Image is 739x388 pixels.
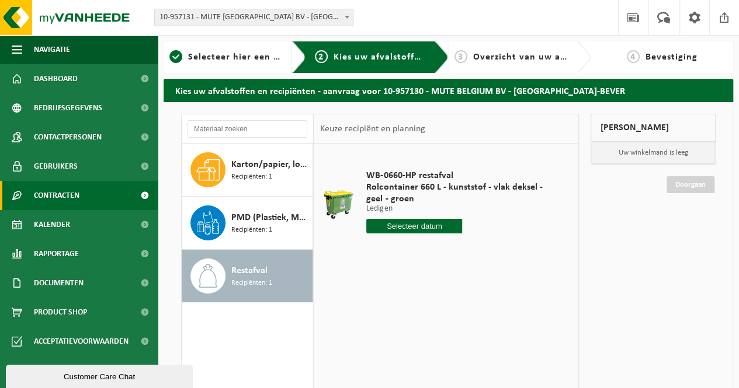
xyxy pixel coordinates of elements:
[231,225,272,236] span: Recipiënten: 1
[231,158,310,172] span: Karton/papier, los (bedrijven)
[188,120,307,138] input: Materiaal zoeken
[34,268,84,298] span: Documenten
[169,50,182,63] span: 1
[34,152,78,181] span: Gebruikers
[231,172,272,183] span: Recipiënten: 1
[34,210,70,239] span: Kalender
[188,53,314,62] span: Selecteer hier een vestiging
[231,264,268,278] span: Restafval
[34,298,87,327] span: Product Shop
[34,123,102,152] span: Contactpersonen
[231,211,310,225] span: PMD (Plastiek, Metaal, Drankkartons) (bedrijven)
[314,114,431,144] div: Keuze recipiënt en planning
[34,35,70,64] span: Navigatie
[366,170,558,181] span: WB-0660-HP restafval
[34,93,102,123] span: Bedrijfsgegevens
[169,50,283,64] a: 1Selecteer hier een vestiging
[473,53,596,62] span: Overzicht van uw aanvraag
[34,239,79,268] span: Rapportage
[154,9,353,26] span: 10-957131 - MUTE BELGIUM BV - BRUXELLES
[334,53,494,62] span: Kies uw afvalstoffen en recipiënten
[34,64,78,93] span: Dashboard
[231,278,272,289] span: Recipiënten: 1
[34,181,79,210] span: Contracten
[627,50,640,63] span: 4
[182,197,313,250] button: PMD (Plastiek, Metaal, Drankkartons) (bedrijven) Recipiënten: 1
[591,142,715,164] p: Uw winkelmand is leeg
[315,50,328,63] span: 2
[182,250,313,302] button: Restafval Recipiënten: 1
[591,114,716,142] div: [PERSON_NAME]
[366,219,462,233] input: Selecteer datum
[164,79,733,102] h2: Kies uw afvalstoffen en recipiënten - aanvraag voor 10-957130 - MUTE BELGIUM BV - [GEOGRAPHIC_DAT...
[366,205,558,213] p: Ledigen
[34,327,129,356] span: Acceptatievoorwaarden
[155,9,353,26] span: 10-957131 - MUTE BELGIUM BV - BRUXELLES
[182,144,313,197] button: Karton/papier, los (bedrijven) Recipiënten: 1
[667,176,714,193] a: Doorgaan
[646,53,698,62] span: Bevestiging
[366,181,558,205] span: Rolcontainer 660 L - kunststof - vlak deksel - geel - groen
[6,362,195,388] iframe: chat widget
[454,50,467,63] span: 3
